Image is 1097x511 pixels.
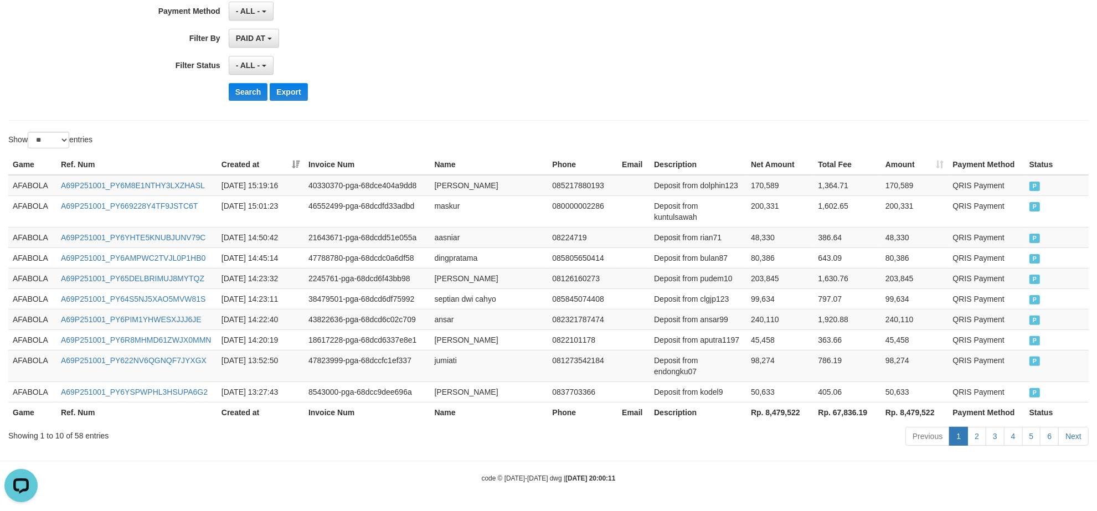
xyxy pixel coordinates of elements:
td: jumiati [430,350,548,381]
span: - ALL - [236,7,260,16]
th: Ref. Num [56,154,217,175]
td: 21643671-pga-68dcdd51e055a [304,227,430,247]
a: A69P251001_PY622NV6QGNQF7JYXGX [61,356,207,365]
td: [DATE] 14:45:14 [217,247,304,268]
td: 50,633 [881,381,949,402]
td: 240,110 [881,309,949,329]
td: [DATE] 14:23:11 [217,288,304,309]
a: A69P251001_PY64S5NJ5XAO5MVW81S [61,295,206,303]
td: [DATE] 14:20:19 [217,329,304,350]
button: - ALL - [229,2,274,20]
td: 080000002286 [548,195,617,227]
td: AFABOLA [8,268,56,288]
th: Description [650,154,746,175]
td: QRIS Payment [949,329,1025,350]
td: septian dwi cahyo [430,288,548,309]
td: 45,458 [881,329,949,350]
td: [DATE] 14:23:32 [217,268,304,288]
a: 4 [1004,427,1023,446]
a: A69P251001_PY6AMPWC2TVJL0P1HB0 [61,254,205,262]
td: AFABOLA [8,350,56,381]
span: PAID [1029,275,1041,284]
td: dingpratama [430,247,548,268]
td: Deposit from aputra1197 [650,329,746,350]
td: Deposit from bulan87 [650,247,746,268]
td: 1,602.65 [813,195,880,227]
button: Open LiveChat chat widget [4,4,38,38]
td: 797.07 [813,288,880,309]
th: Created at: activate to sort column ascending [217,154,304,175]
td: Deposit from dolphin123 [650,175,746,196]
td: 405.06 [813,381,880,402]
td: 643.09 [813,247,880,268]
td: 43822636-pga-68dcd6c02c709 [304,309,430,329]
td: 0822101178 [548,329,617,350]
th: Phone [548,402,617,422]
td: aasniar [430,227,548,247]
span: PAID [1029,357,1041,366]
td: 170,589 [881,175,949,196]
a: 5 [1022,427,1041,446]
td: AFABOLA [8,227,56,247]
a: A69P251001_PY6R8MHMD61ZWJX0MMN [61,335,212,344]
td: 98,274 [881,350,949,381]
th: Name [430,154,548,175]
select: Showentries [28,132,69,148]
td: 48,330 [746,227,813,247]
td: 081273542184 [548,350,617,381]
th: Email [617,402,650,422]
th: Status [1025,154,1089,175]
a: A69P251001_PY6PIM1YHWESXJJJ6JE [61,315,202,324]
td: 8543000-pga-68dcc9dee696a [304,381,430,402]
td: 1,630.76 [813,268,880,288]
td: AFABOLA [8,309,56,329]
span: PAID [1029,336,1041,345]
td: ansar [430,309,548,329]
td: 99,634 [746,288,813,309]
td: 48,330 [881,227,949,247]
td: QRIS Payment [949,309,1025,329]
td: 1,920.88 [813,309,880,329]
span: PAID [1029,388,1041,398]
td: AFABOLA [8,247,56,268]
td: Deposit from clgjp123 [650,288,746,309]
td: 2245761-pga-68dcd6f43bb98 [304,268,430,288]
td: 1,364.71 [813,175,880,196]
button: - ALL - [229,56,274,75]
td: [DATE] 15:01:23 [217,195,304,227]
td: 08224719 [548,227,617,247]
td: QRIS Payment [949,350,1025,381]
th: Phone [548,154,617,175]
td: [DATE] 13:27:43 [217,381,304,402]
td: 786.19 [813,350,880,381]
td: 38479501-pga-68dcd6df75992 [304,288,430,309]
th: Name [430,402,548,422]
td: Deposit from kuntulsawah [650,195,746,227]
td: 386.64 [813,227,880,247]
th: Game [8,402,56,422]
button: Search [229,83,268,101]
td: 47823999-pga-68dccfc1ef337 [304,350,430,381]
button: Export [270,83,307,101]
th: Net Amount [746,154,813,175]
td: [PERSON_NAME] [430,268,548,288]
td: 170,589 [746,175,813,196]
td: 98,274 [746,350,813,381]
td: Deposit from endongku07 [650,350,746,381]
th: Rp. 8,479,522 [746,402,813,422]
td: 085217880193 [548,175,617,196]
th: Invoice Num [304,402,430,422]
span: PAID AT [236,34,265,43]
td: QRIS Payment [949,175,1025,196]
th: Rp. 67,836.19 [813,402,880,422]
span: PAID [1029,316,1041,325]
td: 80,386 [746,247,813,268]
td: maskur [430,195,548,227]
td: AFABOLA [8,175,56,196]
span: - ALL - [236,61,260,70]
div: Showing 1 to 10 of 58 entries [8,426,449,441]
td: QRIS Payment [949,195,1025,227]
td: [DATE] 15:19:16 [217,175,304,196]
th: Amount: activate to sort column ascending [881,154,949,175]
td: 80,386 [881,247,949,268]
